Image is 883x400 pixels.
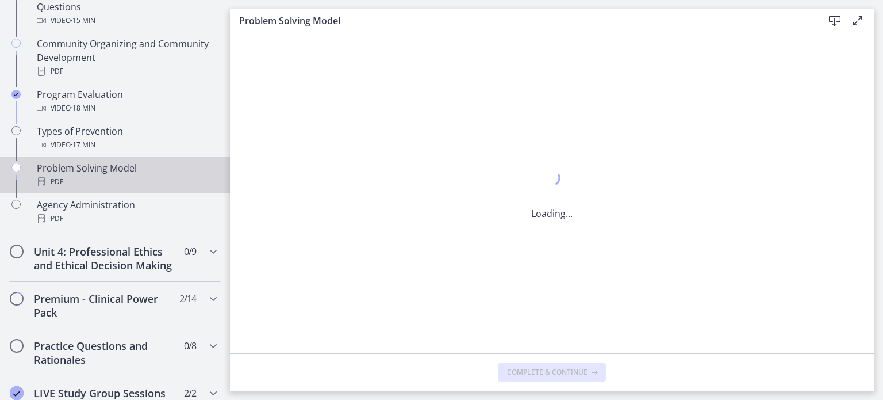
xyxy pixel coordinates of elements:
div: PDF [37,212,216,226]
button: Complete & continue [498,363,606,382]
span: · 17 min [71,138,95,152]
span: 0 / 9 [184,245,196,258]
h2: Practice Questions and Rationales [34,339,174,367]
div: Types of Prevention [37,124,216,152]
div: 1 [531,166,573,193]
div: Video [37,138,216,152]
div: Video [37,14,216,28]
p: Loading... [531,207,573,220]
div: Video [37,101,216,115]
span: · 15 min [71,14,95,28]
div: Program Evaluation [37,87,216,115]
span: 0 / 8 [184,339,196,353]
span: · 18 min [71,101,95,115]
div: Agency Administration [37,198,216,226]
span: Complete & continue [507,368,588,377]
div: Problem Solving Model [37,161,216,189]
h2: LIVE Study Group Sessions [34,386,174,400]
div: PDF [37,175,216,189]
div: PDF [37,64,216,78]
h3: Problem Solving Model [239,14,805,28]
i: Completed [10,386,24,400]
span: 2 / 2 [184,386,196,400]
span: 2 / 14 [179,292,196,306]
div: Community Organizing and Community Development [37,37,216,78]
h2: Unit 4: Professional Ethics and Ethical Decision Making [34,245,174,272]
i: Completed [11,90,21,99]
h2: Premium - Clinical Power Pack [34,292,174,319]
